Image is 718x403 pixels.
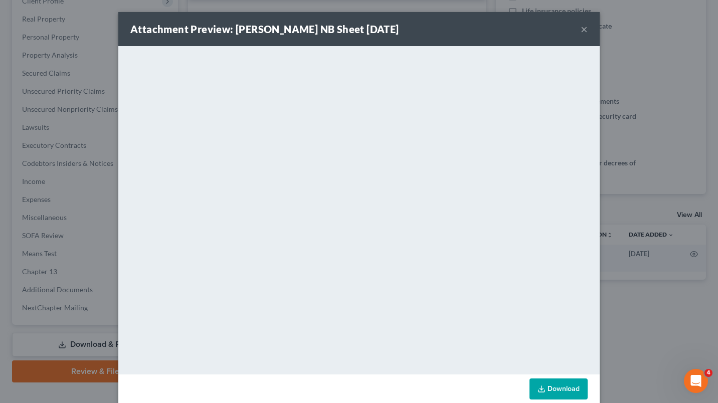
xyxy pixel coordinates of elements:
a: Download [529,378,588,399]
strong: Attachment Preview: [PERSON_NAME] NB Sheet [DATE] [130,23,399,35]
button: × [581,23,588,35]
iframe: <object ng-attr-data='[URL][DOMAIN_NAME]' type='application/pdf' width='100%' height='650px'></ob... [118,46,600,372]
span: 4 [704,369,712,377]
iframe: Intercom live chat [684,369,708,393]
